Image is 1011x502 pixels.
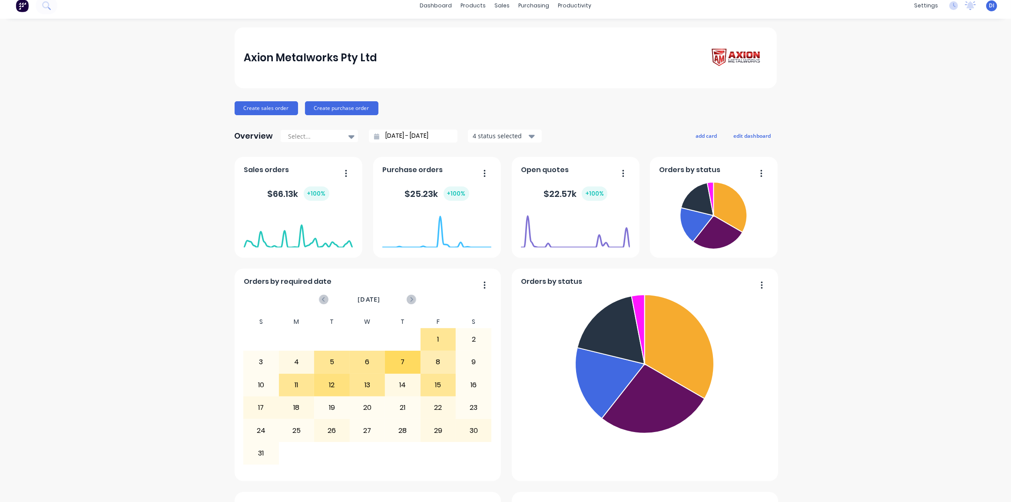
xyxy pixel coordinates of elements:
[315,397,349,419] div: 19
[456,329,491,350] div: 2
[235,127,273,145] div: Overview
[243,316,279,328] div: S
[473,131,527,140] div: 4 status selected
[244,374,278,396] div: 10
[468,130,542,143] button: 4 status selected
[350,419,385,441] div: 27
[421,397,456,419] div: 22
[421,351,456,373] div: 8
[268,186,329,201] div: $ 66.13k
[350,351,385,373] div: 6
[421,374,456,396] div: 15
[456,351,491,373] div: 9
[421,329,456,350] div: 1
[244,442,278,464] div: 31
[385,419,420,441] div: 28
[385,351,420,373] div: 7
[350,316,385,328] div: W
[235,101,298,115] button: Create sales order
[385,374,420,396] div: 14
[706,46,767,70] img: Axion Metalworks Pty Ltd
[728,130,777,141] button: edit dashboard
[456,419,491,441] div: 30
[244,351,278,373] div: 3
[315,419,349,441] div: 26
[305,101,378,115] button: Create purchase order
[244,165,289,175] span: Sales orders
[421,419,456,441] div: 29
[244,49,377,66] div: Axion Metalworks Pty Ltd
[444,186,469,201] div: + 100 %
[314,316,350,328] div: T
[456,397,491,419] div: 23
[690,130,723,141] button: add card
[521,165,569,175] span: Open quotes
[279,316,315,328] div: M
[315,351,349,373] div: 5
[244,419,278,441] div: 24
[582,186,607,201] div: + 100 %
[279,351,314,373] div: 4
[358,295,380,304] span: [DATE]
[244,397,278,419] div: 17
[989,2,994,10] span: DI
[315,374,349,396] div: 12
[456,316,491,328] div: S
[279,397,314,419] div: 18
[350,374,385,396] div: 13
[544,186,607,201] div: $ 22.57k
[382,165,443,175] span: Purchase orders
[421,316,456,328] div: F
[659,165,720,175] span: Orders by status
[385,316,421,328] div: T
[385,397,420,419] div: 21
[279,419,314,441] div: 25
[405,186,469,201] div: $ 25.23k
[350,397,385,419] div: 20
[304,186,329,201] div: + 100 %
[279,374,314,396] div: 11
[456,374,491,396] div: 16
